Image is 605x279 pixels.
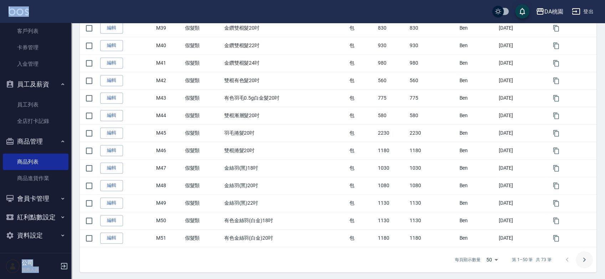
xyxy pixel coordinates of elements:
[183,72,222,89] td: 假髮類
[222,107,348,124] td: 雙棍漸層髮20吋
[222,229,348,247] td: 有色金絲羽(白金)20吋
[183,159,222,177] td: 假髮類
[408,54,458,72] td: 980
[3,189,68,208] button: 會員卡管理
[183,107,222,124] td: 假髮類
[376,194,408,212] td: 1130
[183,177,222,194] td: 假髮類
[497,212,547,229] td: [DATE]
[457,194,497,212] td: Ben
[348,19,376,37] td: 包
[100,233,123,244] a: 編輯
[100,110,123,121] a: 編輯
[154,194,183,212] td: M49
[100,128,123,139] a: 編輯
[348,124,376,142] td: 包
[154,212,183,229] td: M50
[100,145,123,156] a: 編輯
[183,142,222,159] td: 假髮類
[497,19,547,37] td: [DATE]
[576,251,593,268] button: Go to next page
[408,142,458,159] td: 1180
[376,229,408,247] td: 1180
[3,96,68,113] a: 員工列表
[22,259,58,266] h5: 公司
[154,107,183,124] td: M44
[457,142,497,159] td: Ben
[497,89,547,107] td: [DATE]
[154,159,183,177] td: M47
[154,142,183,159] td: M46
[497,177,547,194] td: [DATE]
[3,208,68,226] button: 紅利點數設定
[497,72,547,89] td: [DATE]
[348,194,376,212] td: 包
[408,177,458,194] td: 1080
[408,89,458,107] td: 775
[222,212,348,229] td: 有色金絲羽(白金)18吋
[100,180,123,191] a: 編輯
[183,89,222,107] td: 假髮類
[3,132,68,151] button: 商品管理
[457,37,497,54] td: Ben
[100,215,123,226] a: 編輯
[348,37,376,54] td: 包
[100,163,123,174] a: 編輯
[408,72,458,89] td: 560
[222,89,348,107] td: 有色羽毛0.5g白金髮20吋
[348,212,376,229] td: 包
[348,177,376,194] td: 包
[408,107,458,124] td: 580
[376,54,408,72] td: 980
[457,72,497,89] td: Ben
[3,39,68,56] a: 卡券管理
[183,229,222,247] td: 假髮類
[376,212,408,229] td: 1130
[154,19,183,37] td: M39
[408,19,458,37] td: 830
[154,72,183,89] td: M42
[3,23,68,39] a: 客戶列表
[512,256,552,263] p: 第 1–50 筆 共 73 筆
[544,7,563,16] div: DA桃園
[457,124,497,142] td: Ben
[497,124,547,142] td: [DATE]
[497,194,547,212] td: [DATE]
[408,37,458,54] td: 930
[457,54,497,72] td: Ben
[183,54,222,72] td: 假髮類
[100,75,123,86] a: 編輯
[3,56,68,72] a: 入金管理
[408,159,458,177] td: 1030
[9,6,29,15] img: Logo
[222,124,348,142] td: 羽毛捲髮20吋
[376,107,408,124] td: 580
[515,4,529,19] button: save
[100,198,123,209] a: 編輯
[22,266,58,273] p: 服務人員
[154,177,183,194] td: M48
[408,124,458,142] td: 2230
[348,107,376,124] td: 包
[154,229,183,247] td: M51
[376,89,408,107] td: 775
[455,256,481,263] p: 每頁顯示數量
[100,93,123,104] a: 編輯
[183,37,222,54] td: 假髮類
[348,54,376,72] td: 包
[348,159,376,177] td: 包
[100,58,123,69] a: 編輯
[222,37,348,54] td: 金鑽雙棍髮22吋
[376,19,408,37] td: 830
[408,194,458,212] td: 1130
[408,212,458,229] td: 1130
[457,89,497,107] td: Ben
[154,89,183,107] td: M43
[183,212,222,229] td: 假髮類
[183,124,222,142] td: 假髮類
[497,37,547,54] td: [DATE]
[3,113,68,129] a: 全店打卡記錄
[457,159,497,177] td: Ben
[569,5,596,18] button: 登出
[457,19,497,37] td: Ben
